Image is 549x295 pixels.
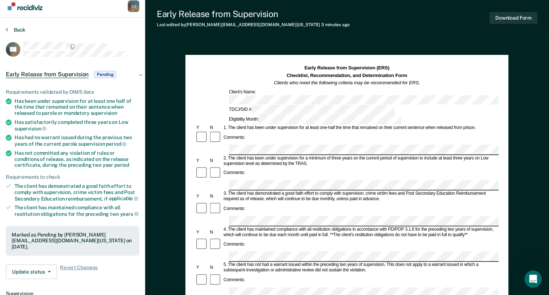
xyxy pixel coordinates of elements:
[304,65,389,71] strong: Early Release from Supervision (ERS)
[106,141,126,147] span: period
[195,230,209,235] div: Y
[120,211,139,217] span: years
[157,9,350,19] div: Early Release from Supervision
[60,264,98,279] span: Revert Changes
[15,134,139,147] div: Has had no warrant issued during the previous two years of the current parole supervision
[222,191,499,202] div: 3. The client has demonstrated a good faith effort to comply with supervision, crime victim fees ...
[15,205,139,217] div: The client has maintained compliance with all restitution obligations for the preceding two
[15,183,139,202] div: The client has demonstrated a good faith effort to comply with supervision, crime victim fees and...
[195,125,209,131] div: Y
[228,105,396,115] div: TDCJ/SID #:
[222,242,246,247] div: Comments:
[489,12,537,24] button: Download Form
[8,2,42,10] img: Recidiviz
[222,262,499,273] div: 5. The client has not had a warrant issued within the preceding two years of supervision. This do...
[287,73,407,78] strong: Checklist, Recommendation, and Determination Form
[274,80,420,85] em: Clients who meet the following criteria may be recommended for ERS.
[222,206,246,211] div: Comments:
[524,270,542,288] iframe: Intercom live chat
[209,125,222,131] div: N
[209,194,222,199] div: N
[228,115,402,125] div: Eligibility Month:
[222,155,499,166] div: 2. The client has been under supervision for a minimum of three years on the current period of su...
[222,135,246,140] div: Comments:
[195,265,209,271] div: Y
[6,27,25,33] button: Back
[195,158,209,163] div: Y
[209,230,222,235] div: N
[128,0,139,12] button: Profile dropdown button
[15,119,139,132] div: Has satisfactorily completed three years on Low
[195,194,209,199] div: Y
[209,265,222,271] div: N
[12,232,134,250] div: Marked as Pending by [PERSON_NAME][EMAIL_ADDRESS][DOMAIN_NAME][US_STATE] on [DATE].
[15,126,46,132] span: supervision
[6,89,139,95] div: Requirements validated by OIMS data
[222,278,246,283] div: Comments:
[6,174,139,180] div: Requirements to check
[109,195,138,201] span: applicable
[157,22,350,27] div: Last edited by [PERSON_NAME][EMAIL_ADDRESS][DOMAIN_NAME][US_STATE]
[222,125,499,131] div: 1. The client has been under supervision for at least one-half the time that remained on their cu...
[128,0,139,12] div: C J
[91,110,117,116] span: supervision
[114,162,129,168] span: period
[6,264,57,279] button: Update status
[15,150,139,168] div: Has not committed any violation of rules or conditions of release, as indicated on the release ce...
[15,98,139,116] div: Has been under supervision for at least one half of the time that remained on their sentence when...
[6,71,89,78] span: Early Release from Supervision
[209,158,222,163] div: N
[321,22,349,27] span: 3 minutes ago
[94,71,116,78] span: Pending
[222,170,246,176] div: Comments:
[222,227,499,238] div: 4. The client has maintained compliance with all restitution obligations in accordance with PD/PO...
